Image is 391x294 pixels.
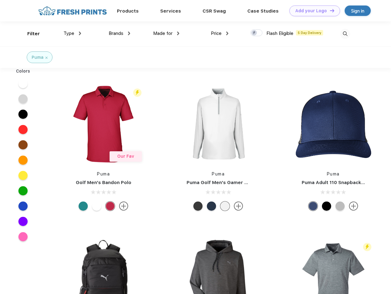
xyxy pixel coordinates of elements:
[79,32,81,35] img: dropdown.png
[37,6,109,16] img: fo%20logo%202.webp
[64,31,74,36] span: Type
[351,7,364,14] div: Sign in
[160,8,181,14] a: Services
[292,83,374,165] img: func=resize&h=266
[153,31,172,36] span: Made for
[106,202,115,211] div: Ski Patrol
[330,9,334,12] img: DT
[109,31,123,36] span: Brands
[220,202,230,211] div: Bright White
[296,30,323,36] span: 5 Day Delivery
[97,171,110,176] a: Puma
[349,202,358,211] img: more.svg
[63,83,144,165] img: func=resize&h=266
[117,8,139,14] a: Products
[128,32,130,35] img: dropdown.png
[207,202,216,211] div: Navy Blazer
[345,6,371,16] a: Sign in
[79,202,88,211] div: Green Lagoon
[11,68,35,74] div: Colors
[32,54,44,61] div: Puma
[187,180,284,185] a: Puma Golf Men's Gamer Golf Quarter-Zip
[322,202,331,211] div: Pma Blk Pma Blk
[340,29,350,39] img: desktop_search.svg
[76,180,131,185] a: Golf Men's Bandon Polo
[211,31,222,36] span: Price
[133,89,141,97] img: flash_active_toggle.svg
[193,202,203,211] div: Puma Black
[45,57,48,59] img: filter_cancel.svg
[92,202,101,211] div: Bright White
[295,8,327,13] div: Add your Logo
[177,32,179,35] img: dropdown.png
[203,8,226,14] a: CSR Swag
[308,202,318,211] div: Peacoat Qut Shd
[226,32,228,35] img: dropdown.png
[327,171,340,176] a: Puma
[117,154,134,159] span: Our Fav
[266,31,293,36] span: Flash Eligible
[234,202,243,211] img: more.svg
[335,202,345,211] div: Quarry with Brt Whit
[177,83,259,165] img: func=resize&h=266
[119,202,128,211] img: more.svg
[27,30,40,37] div: Filter
[363,243,371,251] img: flash_active_toggle.svg
[212,171,225,176] a: Puma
